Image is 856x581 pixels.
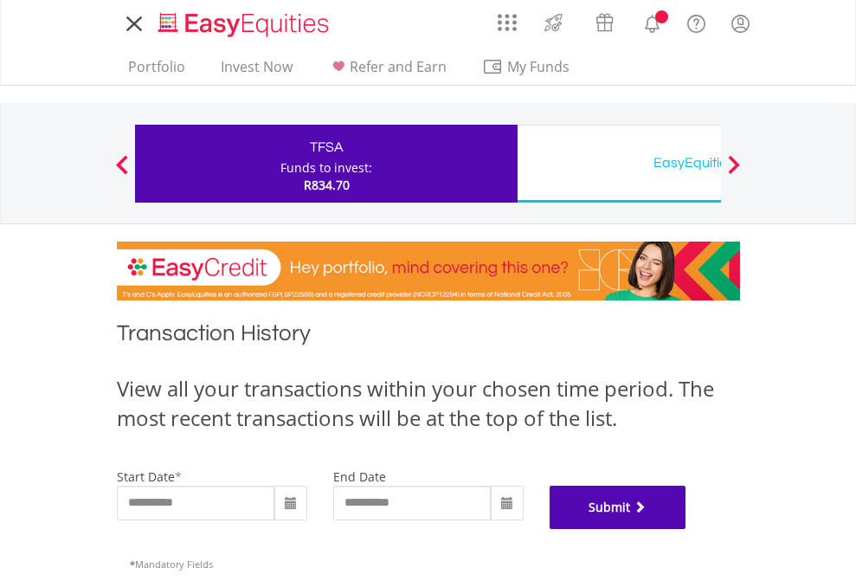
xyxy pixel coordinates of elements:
[155,10,336,39] img: EasyEquities_Logo.png
[718,4,763,42] a: My Profile
[498,13,517,32] img: grid-menu-icon.svg
[304,177,350,193] span: R834.70
[117,318,740,357] h1: Transaction History
[121,58,192,85] a: Portfolio
[117,468,175,485] label: start date
[350,57,447,76] span: Refer and Earn
[117,242,740,300] img: EasyCredit Promotion Banner
[130,558,213,571] span: Mandatory Fields
[674,4,718,39] a: FAQ's and Support
[550,486,686,529] button: Submit
[105,164,139,181] button: Previous
[717,164,751,181] button: Next
[214,58,299,85] a: Invest Now
[486,4,528,32] a: AppsGrid
[321,58,454,85] a: Refer and Earn
[145,135,507,159] div: TFSA
[333,468,386,485] label: end date
[630,4,674,39] a: Notifications
[590,9,619,36] img: vouchers-v2.svg
[151,4,336,39] a: Home page
[482,55,595,78] span: My Funds
[280,159,372,177] div: Funds to invest:
[117,374,740,434] div: View all your transactions within your chosen time period. The most recent transactions will be a...
[579,4,630,36] a: Vouchers
[539,9,568,36] img: thrive-v2.svg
